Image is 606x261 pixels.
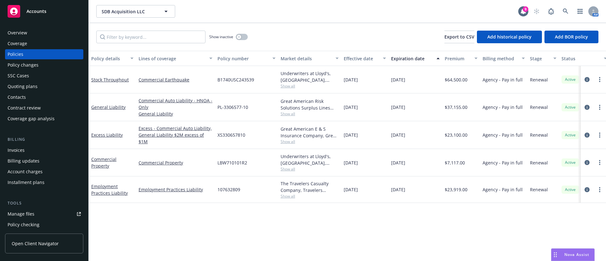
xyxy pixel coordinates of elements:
span: $7,117.00 [445,159,465,166]
a: Contract review [5,103,83,113]
span: Agency - Pay in full [483,132,523,138]
a: circleInformation [583,159,591,166]
span: $23,100.00 [445,132,467,138]
span: LBW710101R2 [217,159,247,166]
a: Billing updates [5,156,83,166]
div: Policy number [217,55,269,62]
button: Lines of coverage [136,51,215,66]
span: Active [564,132,577,138]
span: Show inactive [209,34,233,39]
span: Active [564,187,577,193]
a: Stock Throughput [91,77,129,83]
a: Employment Practices Liability [91,183,128,196]
span: [DATE] [344,104,358,110]
a: Account charges [5,167,83,177]
button: Nova Assist [551,248,595,261]
span: $23,919.00 [445,186,467,193]
button: Policy number [215,51,278,66]
button: Market details [278,51,341,66]
span: [DATE] [391,76,405,83]
div: Manage files [8,209,34,219]
div: Installment plans [8,177,45,187]
a: Overview [5,28,83,38]
span: SDB Acquisition LLC [102,8,156,15]
a: more [596,131,603,139]
span: Agency - Pay in full [483,76,523,83]
span: [DATE] [391,132,405,138]
div: Drag to move [551,249,559,261]
span: Active [564,160,577,165]
a: Quoting plans [5,81,83,92]
a: Search [559,5,572,18]
a: Excess Liability [91,132,123,138]
span: Active [564,104,577,110]
span: Accounts [27,9,46,14]
a: Contacts [5,92,83,102]
span: Open Client Navigator [12,240,59,247]
a: Commercial Property [91,156,116,169]
span: Show all [281,193,339,199]
div: Policy details [91,55,127,62]
span: Add BOR policy [555,34,588,40]
a: Start snowing [530,5,543,18]
div: Great American Risk Solutions Surplus Lines Insurance Company, Great American Insurance Group, Bu... [281,98,339,111]
div: Policy changes [8,60,39,70]
a: Switch app [574,5,586,18]
div: Policy checking [8,220,39,230]
div: Underwriters at Lloyd's, [GEOGRAPHIC_DATA], [PERSON_NAME] of [GEOGRAPHIC_DATA], RT Specialty Insu... [281,70,339,83]
span: Agency - Pay in full [483,159,523,166]
div: Billing method [483,55,518,62]
div: The Travelers Casualty Company, Travelers Insurance, Brown & Riding Insurance Services, Inc. [281,180,339,193]
span: $64,500.00 [445,76,467,83]
div: Market details [281,55,332,62]
button: SDB Acquisition LLC [96,5,175,18]
span: Renewal [530,132,548,138]
a: Coverage gap analysis [5,114,83,124]
button: Premium [442,51,480,66]
button: Add BOR policy [544,31,598,43]
a: Report a Bug [545,5,557,18]
div: Quoting plans [8,81,38,92]
a: Policy changes [5,60,83,70]
a: more [596,76,603,83]
button: Export to CSV [444,31,474,43]
a: SSC Cases [5,71,83,81]
div: Invoices [8,145,25,155]
a: Commercial Property [139,159,212,166]
div: 9 [523,6,528,12]
span: [DATE] [344,159,358,166]
span: Show all [281,139,339,144]
span: Show all [281,83,339,89]
span: Add historical policy [487,34,532,40]
div: Effective date [344,55,379,62]
span: [DATE] [391,186,405,193]
div: Status [561,55,600,62]
span: [DATE] [344,76,358,83]
span: Agency - Pay in full [483,186,523,193]
span: Show all [281,166,339,172]
span: [DATE] [344,132,358,138]
div: Stage [530,55,550,62]
div: Lines of coverage [139,55,205,62]
span: Export to CSV [444,34,474,40]
a: Invoices [5,145,83,155]
button: Expiration date [389,51,442,66]
a: Coverage [5,39,83,49]
div: Billing [5,136,83,143]
button: Effective date [341,51,389,66]
span: $37,155.00 [445,104,467,110]
span: Renewal [530,186,548,193]
a: General Liability [91,104,126,110]
div: Coverage gap analysis [8,114,55,124]
button: Policy details [89,51,136,66]
div: Great American E & S Insurance Company, Great American Insurance Group, Burns & [PERSON_NAME] [281,126,339,139]
a: circleInformation [583,131,591,139]
button: Billing method [480,51,527,66]
input: Filter by keyword... [96,31,205,43]
a: Commercial Auto Liability - HNOA - Only [139,97,212,110]
span: Renewal [530,104,548,110]
span: Renewal [530,159,548,166]
a: Installment plans [5,177,83,187]
div: Coverage [8,39,27,49]
span: 107632809 [217,186,240,193]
